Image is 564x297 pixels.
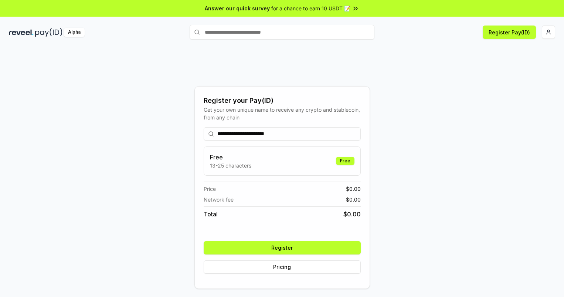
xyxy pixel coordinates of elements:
[336,157,354,165] div: Free
[271,4,350,12] span: for a chance to earn 10 USDT 📝
[204,241,361,254] button: Register
[204,95,361,106] div: Register your Pay(ID)
[204,106,361,121] div: Get your own unique name to receive any crypto and stablecoin, from any chain
[204,260,361,274] button: Pricing
[346,196,361,203] span: $ 0.00
[210,162,251,169] p: 13-25 characters
[210,153,251,162] h3: Free
[343,210,361,219] span: $ 0.00
[204,210,218,219] span: Total
[64,28,85,37] div: Alpha
[346,185,361,193] span: $ 0.00
[204,185,216,193] span: Price
[35,28,62,37] img: pay_id
[483,26,536,39] button: Register Pay(ID)
[205,4,270,12] span: Answer our quick survey
[204,196,234,203] span: Network fee
[9,28,34,37] img: reveel_dark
